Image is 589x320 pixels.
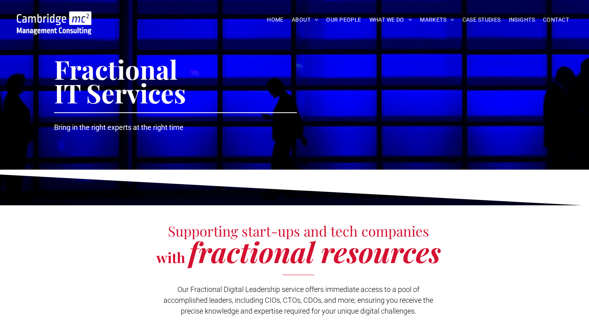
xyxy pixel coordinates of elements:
[365,14,416,26] a: WHAT WE DO
[168,221,429,240] span: Supporting start-ups and tech companies
[539,14,573,26] a: CONTACT
[288,14,323,26] a: ABOUT
[505,14,539,26] a: INSIGHTS
[263,14,288,26] a: HOME
[54,52,178,86] span: Fractional
[54,75,186,110] span: IT Services
[156,248,185,267] span: with
[17,11,91,34] img: Go to Homepage
[17,12,91,21] a: Your Business Transformed | Cambridge Management Consulting
[189,233,441,270] span: fractional resources
[416,14,458,26] a: MARKETS
[54,123,184,132] span: Bring in the right experts at the right time
[322,14,365,26] a: OUR PEOPLE
[458,14,505,26] a: CASE STUDIES
[163,285,433,315] span: Our Fractional Digital Leadership service offers immediate access to a pool of accomplished leade...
